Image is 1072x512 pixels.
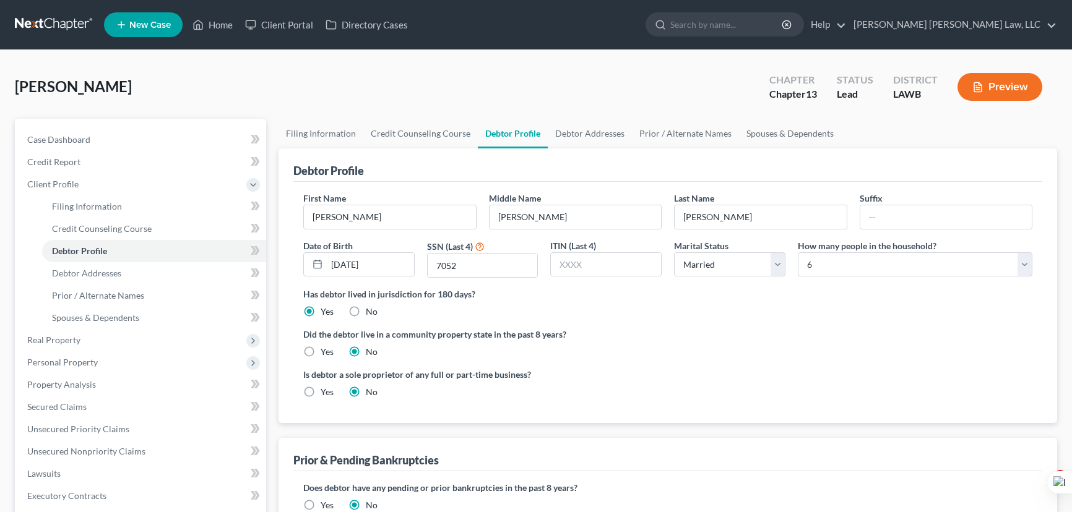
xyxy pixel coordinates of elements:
[27,379,96,390] span: Property Analysis
[42,284,266,307] a: Prior / Alternate Names
[478,119,548,148] a: Debtor Profile
[42,218,266,240] a: Credit Counseling Course
[52,290,144,301] span: Prior / Alternate Names
[27,134,90,145] span: Case Dashboard
[17,373,266,396] a: Property Analysis
[632,119,739,148] a: Prior / Alternate Names
[670,13,784,36] input: Search by name...
[551,253,661,276] input: XXXX
[1055,470,1065,480] span: 4
[293,163,364,178] div: Debtor Profile
[957,73,1042,101] button: Preview
[674,192,714,205] label: Last Name
[1030,470,1060,500] iframe: Intercom live chat
[321,499,334,511] label: Yes
[769,87,817,101] div: Chapter
[860,205,1032,229] input: --
[769,73,817,87] div: Chapter
[321,346,334,358] label: Yes
[27,446,145,456] span: Unsecured Nonpriority Claims
[15,77,132,95] span: [PERSON_NAME]
[279,119,363,148] a: Filing Information
[893,87,938,101] div: LAWB
[52,223,152,234] span: Credit Counseling Course
[52,201,122,211] span: Filing Information
[548,119,632,148] a: Debtor Addresses
[327,253,414,276] input: MM/DD/YYYY
[806,88,817,100] span: 13
[52,268,121,278] span: Debtor Addresses
[427,240,473,253] label: SSN (Last 4)
[303,481,1032,494] label: Does debtor have any pending or prior bankruptcies in the past 8 years?
[17,151,266,173] a: Credit Report
[428,254,538,277] input: XXXX
[303,288,1032,301] label: Has debtor lived in jurisdiction for 180 days?
[303,239,353,252] label: Date of Birth
[27,179,79,189] span: Client Profile
[304,205,476,229] input: --
[319,14,414,36] a: Directory Cases
[363,119,478,148] a: Credit Counseling Course
[27,468,61,479] span: Lawsuits
[17,440,266,463] a: Unsecured Nonpriority Claims
[303,192,346,205] label: First Name
[837,87,873,101] div: Lead
[17,485,266,507] a: Executory Contracts
[17,463,266,485] a: Lawsuits
[42,307,266,329] a: Spouses & Dependents
[321,305,334,318] label: Yes
[550,239,596,252] label: ITIN (Last 4)
[239,14,319,36] a: Client Portal
[303,328,1032,341] label: Did the debtor live in a community property state in the past 8 years?
[27,424,129,434] span: Unsecured Priority Claims
[42,195,266,218] a: Filing Information
[303,368,662,381] label: Is debtor a sole proprietor of any full or part-time business?
[17,418,266,440] a: Unsecured Priority Claims
[739,119,841,148] a: Spouses & Dependents
[52,312,139,323] span: Spouses & Dependents
[805,14,846,36] a: Help
[17,396,266,418] a: Secured Claims
[129,20,171,30] span: New Case
[27,156,80,167] span: Credit Report
[27,490,106,501] span: Executory Contracts
[674,239,728,252] label: Marital Status
[186,14,239,36] a: Home
[837,73,873,87] div: Status
[490,205,662,229] input: M.I
[42,262,266,284] a: Debtor Addresses
[27,401,87,412] span: Secured Claims
[52,245,107,256] span: Debtor Profile
[847,14,1057,36] a: [PERSON_NAME] [PERSON_NAME] Law, LLC
[27,335,80,345] span: Real Property
[293,453,439,467] div: Prior & Pending Bankruptcies
[798,239,936,252] label: How many people in the household?
[27,357,98,367] span: Personal Property
[366,386,378,398] label: No
[321,386,334,398] label: Yes
[675,205,847,229] input: --
[366,346,378,358] label: No
[860,192,883,205] label: Suffix
[893,73,938,87] div: District
[42,240,266,262] a: Debtor Profile
[17,129,266,151] a: Case Dashboard
[489,192,541,205] label: Middle Name
[366,305,378,318] label: No
[366,499,378,511] label: No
